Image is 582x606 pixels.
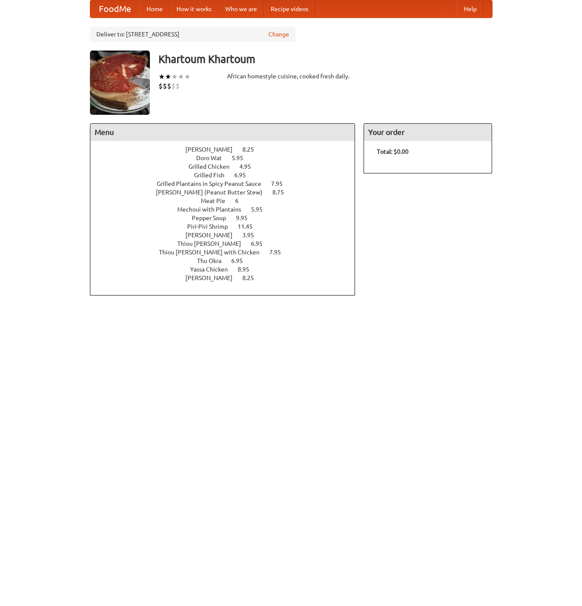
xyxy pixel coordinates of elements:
span: Yassa Chicken [190,266,236,273]
li: $ [171,81,176,91]
span: Grilled Chicken [188,163,238,170]
li: $ [163,81,167,91]
a: Who we are [218,0,264,18]
span: 6 [235,197,247,204]
a: Change [269,30,289,39]
li: ★ [171,72,178,81]
span: [PERSON_NAME] [185,232,241,239]
span: Meat Pie [201,197,234,204]
div: Deliver to: [STREET_ADDRESS] [90,27,295,42]
span: 6.95 [234,172,254,179]
a: [PERSON_NAME] (Peanut Butter Stew) 8.75 [156,189,300,196]
a: Grilled Chicken 4.95 [188,163,267,170]
span: 4.95 [239,163,260,170]
a: Piri-Piri Shrimp 11.45 [187,223,269,230]
span: 6.95 [251,240,271,247]
img: angular.jpg [90,51,150,115]
a: How it works [170,0,218,18]
span: 8.75 [272,189,292,196]
span: [PERSON_NAME] [185,275,241,281]
span: 8.25 [242,275,263,281]
a: FoodMe [90,0,140,18]
b: Total: $0.00 [377,148,409,155]
span: Doro Wat [196,155,230,161]
li: ★ [178,72,184,81]
a: Thu Okra 6.95 [197,257,259,264]
a: [PERSON_NAME] 3.95 [185,232,270,239]
a: [PERSON_NAME] 8.25 [185,275,270,281]
span: Piri-Piri Shrimp [187,223,236,230]
span: [PERSON_NAME] (Peanut Butter Stew) [156,189,271,196]
a: Thiou [PERSON_NAME] with Chicken 7.95 [159,249,297,256]
li: ★ [158,72,165,81]
li: $ [158,81,163,91]
a: [PERSON_NAME] 8.25 [185,146,270,153]
a: Thiou [PERSON_NAME] 6.95 [177,240,278,247]
span: Mechoui with Plantains [177,206,250,213]
span: 8.95 [238,266,258,273]
span: Thiou [PERSON_NAME] with Chicken [159,249,268,256]
li: ★ [184,72,191,81]
span: 6.95 [231,257,251,264]
li: $ [167,81,171,91]
a: Mechoui with Plantains 5.95 [177,206,278,213]
a: Grilled Fish 6.95 [194,172,262,179]
span: Grilled Fish [194,172,233,179]
a: Pepper Soup 9.95 [192,215,263,221]
a: Help [457,0,484,18]
div: African homestyle cuisine, cooked fresh daily. [227,72,355,81]
span: 11.45 [238,223,261,230]
a: Meat Pie 6 [201,197,254,204]
span: 9.95 [236,215,256,221]
li: $ [176,81,180,91]
h3: Khartoum Khartoum [158,51,492,68]
span: [PERSON_NAME] [185,146,241,153]
h4: Menu [90,124,355,141]
span: 7.95 [271,180,291,187]
a: Grilled Plantains in Spicy Peanut Sauce 7.95 [157,180,298,187]
span: 5.95 [251,206,271,213]
a: Recipe videos [264,0,315,18]
span: Grilled Plantains in Spicy Peanut Sauce [157,180,270,187]
span: 5.95 [232,155,252,161]
span: Thiou [PERSON_NAME] [177,240,250,247]
span: Pepper Soup [192,215,235,221]
span: 7.95 [269,249,290,256]
a: Home [140,0,170,18]
a: Yassa Chicken 8.95 [190,266,265,273]
span: Thu Okra [197,257,230,264]
li: ★ [165,72,171,81]
span: 8.25 [242,146,263,153]
span: 3.95 [242,232,263,239]
h4: Your order [364,124,492,141]
a: Doro Wat 5.95 [196,155,259,161]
